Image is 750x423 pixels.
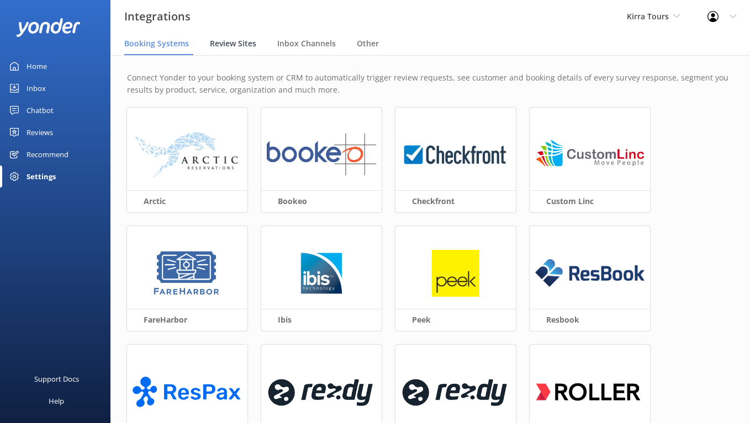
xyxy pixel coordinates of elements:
h3: Peek [395,309,516,330]
div: Support Docs [34,368,79,390]
h3: Integrations [124,8,191,25]
h3: Arctic [127,190,247,212]
img: 1624324865..png [267,131,376,179]
div: Chatbot [27,99,54,121]
p: Connect Yonder to your booking system or CRM to automatically trigger review requests, see custom... [127,72,733,97]
h3: Checkfront [395,190,516,212]
h3: Ibis [261,309,382,330]
div: Inbox [27,77,46,99]
img: 1624324618..png [535,131,645,179]
span: Booking Systems [124,38,189,49]
img: 1629843345..png [151,250,223,297]
span: Kirra Tours [627,11,669,22]
img: 1616660206..png [535,368,645,416]
img: yonder-white-logo.png [17,18,80,36]
span: Inbox Channels [277,38,336,49]
div: Recommend [27,143,68,165]
h3: Bookeo [261,190,382,212]
div: Settings [27,165,56,188]
div: Home [27,55,47,77]
img: resbook_logo.png [535,250,645,297]
h3: Custom Linc [530,190,650,212]
h3: Resbook [530,309,650,330]
img: 1624324453..png [267,368,376,416]
img: peek_logo.png [432,250,479,297]
img: 1624323426..png [401,131,510,179]
span: Other [357,38,379,49]
div: Help [49,390,64,412]
img: 1619647509..png [401,368,510,416]
h3: FareHarbor [127,309,247,330]
img: ResPax [133,368,242,416]
div: Reviews [27,121,53,143]
img: 1629776749..png [298,250,345,297]
span: Review Sites [210,38,256,49]
img: arctic_logo.png [133,131,242,179]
